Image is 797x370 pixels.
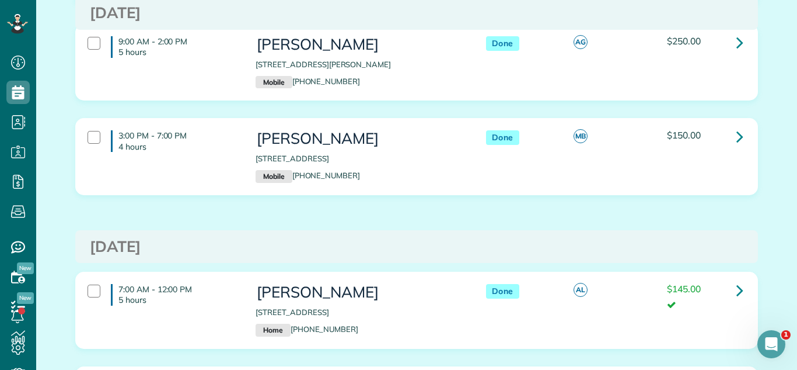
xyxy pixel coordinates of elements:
a: Mobile[PHONE_NUMBER] [256,171,360,180]
h4: 7:00 AM - 12:00 PM [111,284,238,305]
small: Mobile [256,170,292,183]
h3: [PERSON_NAME] [256,130,462,147]
h3: [PERSON_NAME] [256,284,462,301]
h4: 3:00 PM - 7:00 PM [111,130,238,151]
p: 5 hours [118,295,238,305]
span: New [17,292,34,304]
small: Home [256,324,290,337]
p: [STREET_ADDRESS][PERSON_NAME] [256,59,462,70]
p: 5 hours [118,47,238,57]
span: 1 [781,330,791,340]
p: [STREET_ADDRESS] [256,307,462,318]
iframe: Intercom live chat [757,330,785,358]
span: $250.00 [667,35,701,47]
p: 4 hours [118,141,238,152]
a: Home[PHONE_NUMBER] [256,324,358,334]
span: MB [574,129,588,143]
h3: [PERSON_NAME] [256,36,462,53]
h4: 9:00 AM - 2:00 PM [111,36,238,57]
span: $150.00 [667,129,701,141]
span: New [17,262,34,274]
h3: [DATE] [90,238,743,255]
small: Mobile [256,76,292,89]
h3: [DATE] [90,5,743,22]
span: Done [486,130,519,145]
span: Done [486,284,519,299]
span: Done [486,36,519,51]
a: Mobile[PHONE_NUMBER] [256,77,360,86]
span: AG [574,35,588,49]
p: [STREET_ADDRESS] [256,153,462,164]
span: AL [574,283,588,297]
span: $145.00 [667,283,701,295]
